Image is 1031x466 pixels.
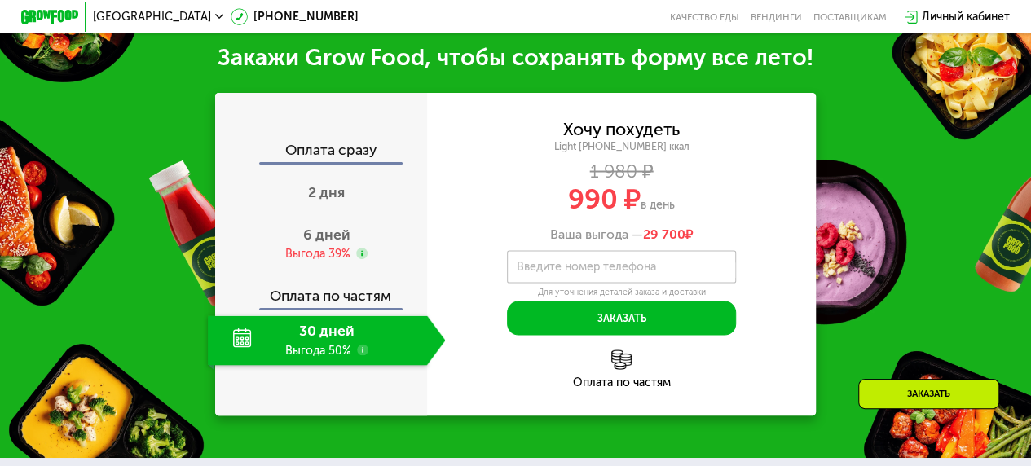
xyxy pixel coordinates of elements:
[751,11,802,23] a: Вендинги
[427,163,817,178] div: 1 980 ₽
[563,121,680,136] div: Хочу похудеть
[216,143,426,162] div: Оплата сразу
[507,286,736,297] div: Для уточнения деталей заказа и доставки
[427,139,817,152] div: Light [PHONE_NUMBER] ккал
[858,379,999,409] div: Заказать
[643,226,685,241] span: 29 700
[231,8,359,25] a: [PHONE_NUMBER]
[641,197,675,211] span: в день
[303,226,350,244] span: 6 дней
[427,226,817,241] div: Ваша выгода —
[427,376,817,388] div: Оплата по частям
[285,246,350,262] div: Выгода 39%
[507,301,736,335] button: Заказать
[568,182,641,215] span: 990 ₽
[308,183,345,201] span: 2 дня
[670,11,739,23] a: Качество еды
[611,349,632,370] img: l6xcnZfty9opOoJh.png
[93,11,211,23] span: [GEOGRAPHIC_DATA]
[922,8,1010,25] div: Личный кабинет
[813,11,887,23] div: поставщикам
[643,226,694,241] span: ₽
[216,275,426,307] div: Оплата по частям
[516,262,655,270] label: Введите номер телефона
